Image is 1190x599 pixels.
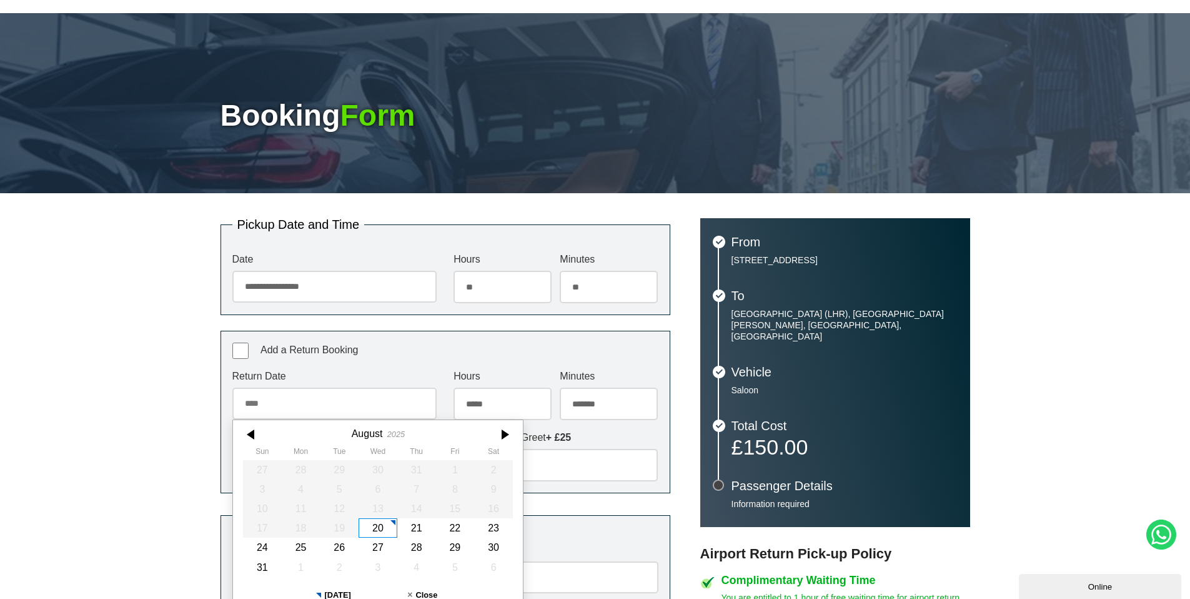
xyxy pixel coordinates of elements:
[454,371,552,381] label: Hours
[454,433,658,443] label: Return Meet & Greet
[454,254,552,264] label: Hours
[260,345,359,355] span: Add a Return Booking
[731,366,958,378] h3: Vehicle
[731,308,958,342] p: [GEOGRAPHIC_DATA] (LHR), [GEOGRAPHIC_DATA][PERSON_NAME], [GEOGRAPHIC_DATA], [GEOGRAPHIC_DATA]
[721,575,970,586] h4: Complimentary Waiting Time
[560,254,658,264] label: Minutes
[731,254,958,266] p: [STREET_ADDRESS]
[232,218,365,231] legend: Pickup Date and Time
[731,385,958,396] p: Saloon
[221,101,970,131] h1: Booking
[700,546,970,562] h3: Airport Return Pick-up Policy
[731,498,958,510] p: Information required
[560,371,658,381] label: Minutes
[743,435,808,459] span: 150.00
[340,99,415,132] span: Form
[731,236,958,248] h3: From
[731,438,958,456] p: £
[232,343,249,359] input: Add a Return Booking
[546,432,571,443] strong: + £25
[731,480,958,492] h3: Passenger Details
[232,371,437,381] label: Return Date
[731,289,958,302] h3: To
[232,254,437,264] label: Date
[1019,571,1184,599] iframe: chat widget
[731,420,958,432] h3: Total Cost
